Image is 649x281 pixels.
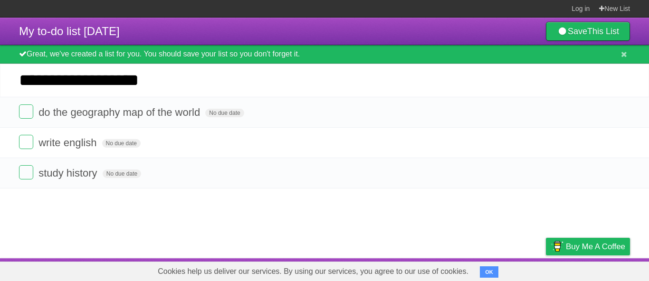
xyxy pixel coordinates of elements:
[551,238,563,254] img: Buy me a coffee
[103,169,141,178] span: No due date
[587,27,619,36] b: This List
[19,25,120,37] span: My to-do list [DATE]
[19,104,33,119] label: Done
[546,238,630,255] a: Buy me a coffee
[205,109,244,117] span: No due date
[570,261,630,279] a: Suggest a feature
[451,261,489,279] a: Developers
[19,165,33,179] label: Done
[102,139,141,148] span: No due date
[534,261,558,279] a: Privacy
[38,137,99,149] span: write english
[38,167,100,179] span: study history
[420,261,439,279] a: About
[38,106,202,118] span: do the geography map of the world
[148,262,478,281] span: Cookies help us deliver our services. By using our services, you agree to our use of cookies.
[480,266,498,278] button: OK
[19,135,33,149] label: Done
[566,238,625,255] span: Buy me a coffee
[501,261,522,279] a: Terms
[546,22,630,41] a: SaveThis List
